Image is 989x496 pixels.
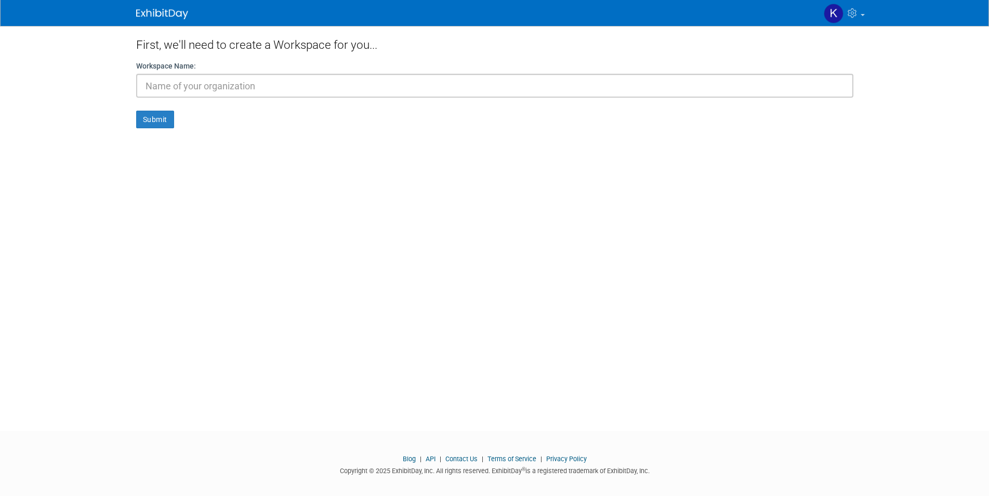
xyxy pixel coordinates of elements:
[136,61,196,71] label: Workspace Name:
[136,26,853,61] div: First, we'll need to create a Workspace for you...
[417,455,424,463] span: |
[538,455,545,463] span: |
[824,4,843,23] img: Kanki Ninja
[437,455,444,463] span: |
[546,455,587,463] a: Privacy Policy
[136,74,853,98] input: Name of your organization
[479,455,486,463] span: |
[136,9,188,19] img: ExhibitDay
[487,455,536,463] a: Terms of Service
[445,455,478,463] a: Contact Us
[403,455,416,463] a: Blog
[522,466,525,472] sup: ®
[426,455,436,463] a: API
[136,111,174,128] button: Submit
